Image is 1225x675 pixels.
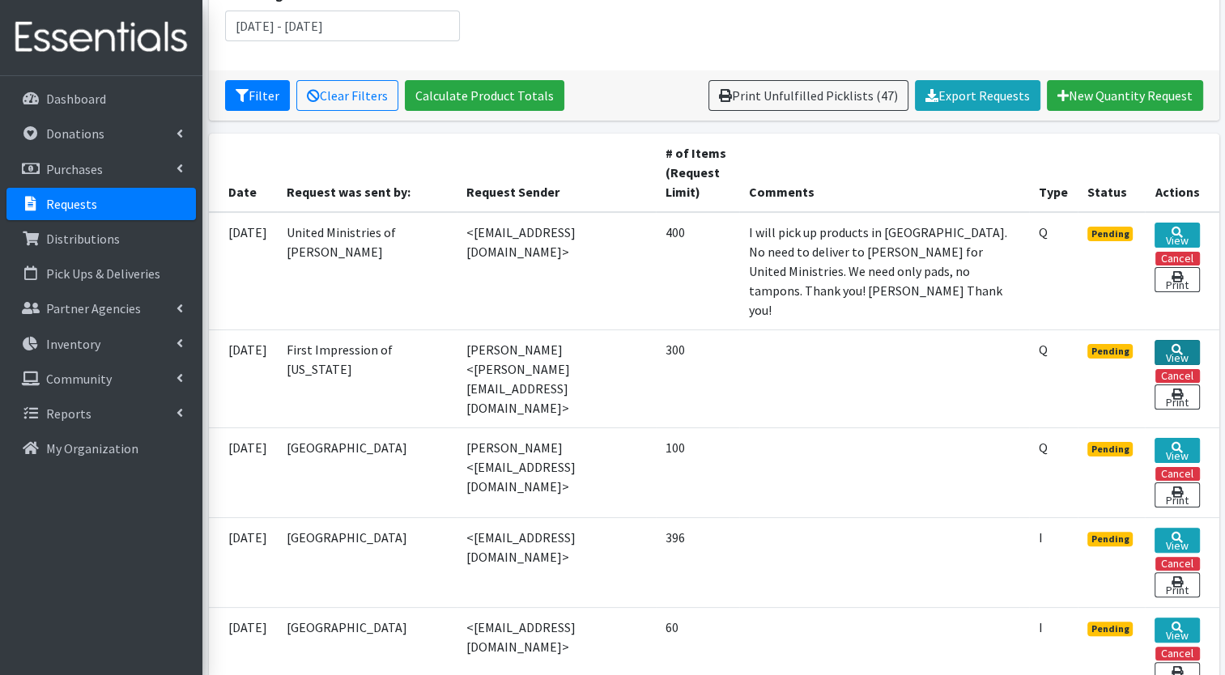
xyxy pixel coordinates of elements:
a: Requests [6,188,196,220]
a: View [1155,340,1199,365]
a: Clear Filters [296,80,398,111]
td: <[EMAIL_ADDRESS][DOMAIN_NAME]> [457,517,656,607]
td: 396 [656,517,739,607]
a: Community [6,363,196,395]
button: Cancel [1155,252,1200,265]
td: [PERSON_NAME] <[EMAIL_ADDRESS][DOMAIN_NAME]> [457,427,656,517]
abbr: Quantity [1039,439,1048,456]
a: Dashboard [6,83,196,115]
p: Inventory [46,336,100,352]
p: Reports [46,405,91,422]
span: Pending [1087,442,1134,456]
a: Reports [6,397,196,430]
a: Print [1155,384,1199,410]
a: Calculate Product Totals [405,80,564,111]
button: Cancel [1155,369,1200,383]
th: Actions [1145,134,1219,212]
a: Inventory [6,328,196,360]
th: Date [209,134,277,212]
a: View [1155,438,1199,463]
span: Pending [1087,227,1134,241]
td: 300 [656,329,739,427]
th: Comments [739,134,1029,212]
th: Type [1029,134,1078,212]
td: 100 [656,427,739,517]
button: Cancel [1155,467,1200,481]
th: Request Sender [457,134,656,212]
p: Donations [46,125,104,142]
a: View [1155,618,1199,643]
button: Cancel [1155,647,1200,660]
th: Status [1078,134,1146,212]
abbr: Quantity [1039,342,1048,358]
a: New Quantity Request [1047,80,1203,111]
p: Pick Ups & Deliveries [46,265,160,282]
span: Pending [1087,344,1134,359]
a: Export Requests [915,80,1040,111]
p: Distributions [46,231,120,247]
a: Donations [6,117,196,150]
p: Purchases [46,161,103,177]
th: Request was sent by: [277,134,457,212]
td: United Ministries of [PERSON_NAME] [277,212,457,330]
a: Print [1155,572,1199,597]
abbr: Individual [1039,529,1043,546]
a: My Organization [6,432,196,465]
td: [DATE] [209,517,277,607]
a: Print [1155,267,1199,292]
a: Pick Ups & Deliveries [6,257,196,290]
button: Cancel [1155,557,1200,571]
a: View [1155,223,1199,248]
a: View [1155,528,1199,553]
a: Purchases [6,153,196,185]
td: I will pick up products in [GEOGRAPHIC_DATA]. No need to deliver to [PERSON_NAME] for United Mini... [739,212,1029,330]
span: Pending [1087,622,1134,636]
p: Community [46,371,112,387]
img: HumanEssentials [6,11,196,65]
th: # of Items (Request Limit) [656,134,739,212]
td: [GEOGRAPHIC_DATA] [277,427,457,517]
abbr: Quantity [1039,224,1048,240]
a: Print [1155,482,1199,507]
td: [PERSON_NAME] <[PERSON_NAME][EMAIL_ADDRESS][DOMAIN_NAME]> [457,329,656,427]
p: My Organization [46,440,138,456]
abbr: Individual [1039,619,1043,635]
button: Filter [225,80,290,111]
p: Dashboard [46,91,106,107]
a: Partner Agencies [6,292,196,325]
td: [DATE] [209,329,277,427]
span: Pending [1087,532,1134,546]
td: [DATE] [209,427,277,517]
td: 400 [656,212,739,330]
td: [GEOGRAPHIC_DATA] [277,517,457,607]
input: January 1, 2011 - December 31, 2011 [225,11,461,41]
a: Distributions [6,223,196,255]
p: Requests [46,196,97,212]
a: Print Unfulfilled Picklists (47) [708,80,908,111]
td: <[EMAIL_ADDRESS][DOMAIN_NAME]> [457,212,656,330]
td: First Impression of [US_STATE] [277,329,457,427]
td: [DATE] [209,212,277,330]
p: Partner Agencies [46,300,141,316]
